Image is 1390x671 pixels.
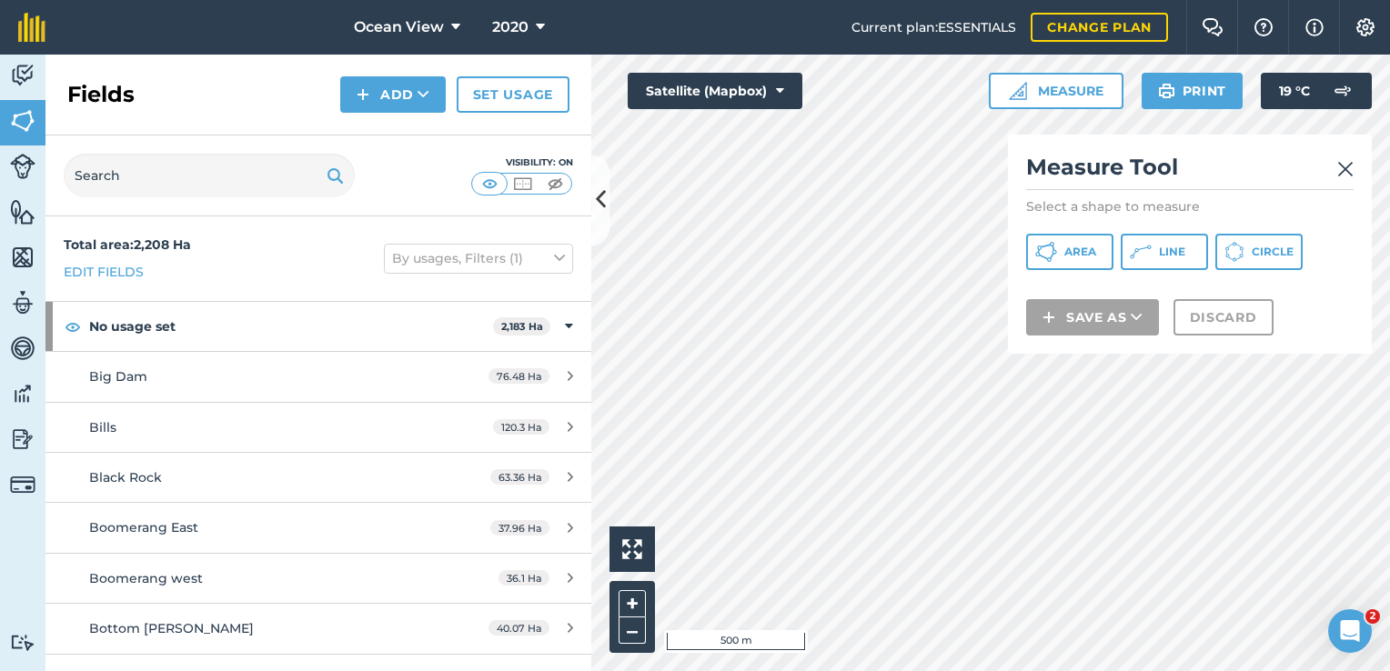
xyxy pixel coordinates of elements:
[499,570,549,586] span: 36.1 Ha
[64,262,144,282] a: Edit fields
[1121,234,1208,270] button: Line
[1328,609,1372,653] iframe: Intercom live chat
[89,620,254,636] span: Bottom [PERSON_NAME]
[492,16,529,38] span: 2020
[1279,73,1310,109] span: 19 ° C
[45,604,591,653] a: Bottom [PERSON_NAME]40.07 Ha
[489,620,549,636] span: 40.07 Ha
[10,335,35,362] img: svg+xml;base64,PD94bWwgdmVyc2lvbj0iMS4wIiBlbmNvZGluZz0idXRmLTgiPz4KPCEtLSBHZW5lcmF0b3I6IEFkb2JlIE...
[544,175,567,193] img: svg+xml;base64,PHN2ZyB4bWxucz0iaHR0cDovL3d3dy53My5vcmcvMjAwMC9zdmciIHdpZHRoPSI1MCIgaGVpZ2h0PSI0MC...
[45,503,591,552] a: Boomerang East37.96 Ha
[1252,245,1294,259] span: Circle
[354,16,444,38] span: Ocean View
[10,289,35,316] img: svg+xml;base64,PD94bWwgdmVyc2lvbj0iMS4wIiBlbmNvZGluZz0idXRmLTgiPz4KPCEtLSBHZW5lcmF0b3I6IEFkb2JlIE...
[989,73,1123,109] button: Measure
[45,403,591,452] a: Bills120.3 Ha
[619,617,646,644] button: –
[471,155,573,170] div: Visibility: On
[501,320,543,333] strong: 2,183 Ha
[45,453,591,502] a: Black Rock63.36 Ha
[89,368,147,385] span: Big Dam
[1325,73,1361,109] img: svg+xml;base64,PD94bWwgdmVyc2lvbj0iMS4wIiBlbmNvZGluZz0idXRmLTgiPz4KPCEtLSBHZW5lcmF0b3I6IEFkb2JlIE...
[89,302,493,351] strong: No usage set
[45,554,591,603] a: Boomerang west36.1 Ha
[357,84,369,105] img: svg+xml;base64,PHN2ZyB4bWxucz0iaHR0cDovL3d3dy53My5vcmcvMjAwMC9zdmciIHdpZHRoPSIxNCIgaGVpZ2h0PSIyNC...
[10,62,35,89] img: svg+xml;base64,PD94bWwgdmVyc2lvbj0iMS4wIiBlbmNvZGluZz0idXRmLTgiPz4KPCEtLSBHZW5lcmF0b3I6IEFkb2JlIE...
[619,590,646,617] button: +
[1026,153,1354,190] h2: Measure Tool
[1031,13,1168,42] a: Change plan
[45,352,591,401] a: Big Dam76.48 Ha
[1202,18,1224,36] img: Two speech bubbles overlapping with the left bubble in the forefront
[10,472,35,497] img: svg+xml;base64,PD94bWwgdmVyc2lvbj0iMS4wIiBlbmNvZGluZz0idXRmLTgiPz4KPCEtLSBHZW5lcmF0b3I6IEFkb2JlIE...
[851,17,1016,37] span: Current plan : ESSENTIALS
[511,175,534,193] img: svg+xml;base64,PHN2ZyB4bWxucz0iaHR0cDovL3d3dy53My5vcmcvMjAwMC9zdmciIHdpZHRoPSI1MCIgaGVpZ2h0PSI0MC...
[1009,82,1027,100] img: Ruler icon
[1173,299,1274,335] button: Discard
[10,154,35,179] img: svg+xml;base64,PD94bWwgdmVyc2lvbj0iMS4wIiBlbmNvZGluZz0idXRmLTgiPz4KPCEtLSBHZW5lcmF0b3I6IEFkb2JlIE...
[1158,80,1175,102] img: svg+xml;base64,PHN2ZyB4bWxucz0iaHR0cDovL3d3dy53My5vcmcvMjAwMC9zdmciIHdpZHRoPSIxOSIgaGVpZ2h0PSIyNC...
[384,244,573,273] button: By usages, Filters (1)
[1365,609,1380,624] span: 2
[1261,73,1372,109] button: 19 °C
[1042,306,1055,328] img: svg+xml;base64,PHN2ZyB4bWxucz0iaHR0cDovL3d3dy53My5vcmcvMjAwMC9zdmciIHdpZHRoPSIxNCIgaGVpZ2h0PSIyNC...
[490,469,549,485] span: 63.36 Ha
[489,368,549,384] span: 76.48 Ha
[64,154,355,197] input: Search
[1337,158,1354,180] img: svg+xml;base64,PHN2ZyB4bWxucz0iaHR0cDovL3d3dy53My5vcmcvMjAwMC9zdmciIHdpZHRoPSIyMiIgaGVpZ2h0PSIzMC...
[1355,18,1376,36] img: A cog icon
[1026,197,1354,215] p: Select a shape to measure
[622,539,642,559] img: Four arrows, one pointing top left, one top right, one bottom right and the last bottom left
[1305,16,1324,38] img: svg+xml;base64,PHN2ZyB4bWxucz0iaHR0cDovL3d3dy53My5vcmcvMjAwMC9zdmciIHdpZHRoPSIxNyIgaGVpZ2h0PSIxNy...
[1026,234,1113,270] button: Area
[89,519,198,536] span: Boomerang East
[89,570,203,586] span: Boomerang west
[64,236,191,253] strong: Total area : 2,208 Ha
[327,165,344,186] img: svg+xml;base64,PHN2ZyB4bWxucz0iaHR0cDovL3d3dy53My5vcmcvMjAwMC9zdmciIHdpZHRoPSIxOSIgaGVpZ2h0PSIyNC...
[65,315,81,337] img: svg+xml;base64,PHN2ZyB4bWxucz0iaHR0cDovL3d3dy53My5vcmcvMjAwMC9zdmciIHdpZHRoPSIxOCIgaGVpZ2h0PSIyNC...
[1142,73,1244,109] button: Print
[628,73,802,109] button: Satellite (Mapbox)
[493,419,549,435] span: 120.3 Ha
[89,469,162,486] span: Black Rock
[89,419,116,436] span: Bills
[10,426,35,453] img: svg+xml;base64,PD94bWwgdmVyc2lvbj0iMS4wIiBlbmNvZGluZz0idXRmLTgiPz4KPCEtLSBHZW5lcmF0b3I6IEFkb2JlIE...
[340,76,446,113] button: Add
[10,380,35,407] img: svg+xml;base64,PD94bWwgdmVyc2lvbj0iMS4wIiBlbmNvZGluZz0idXRmLTgiPz4KPCEtLSBHZW5lcmF0b3I6IEFkb2JlIE...
[1159,245,1185,259] span: Line
[10,107,35,135] img: svg+xml;base64,PHN2ZyB4bWxucz0iaHR0cDovL3d3dy53My5vcmcvMjAwMC9zdmciIHdpZHRoPSI1NiIgaGVpZ2h0PSI2MC...
[67,80,135,109] h2: Fields
[10,244,35,271] img: svg+xml;base64,PHN2ZyB4bWxucz0iaHR0cDovL3d3dy53My5vcmcvMjAwMC9zdmciIHdpZHRoPSI1NiIgaGVpZ2h0PSI2MC...
[478,175,501,193] img: svg+xml;base64,PHN2ZyB4bWxucz0iaHR0cDovL3d3dy53My5vcmcvMjAwMC9zdmciIHdpZHRoPSI1MCIgaGVpZ2h0PSI0MC...
[1253,18,1274,36] img: A question mark icon
[1026,299,1159,335] button: Save as
[1064,245,1096,259] span: Area
[1215,234,1303,270] button: Circle
[10,634,35,651] img: svg+xml;base64,PD94bWwgdmVyc2lvbj0iMS4wIiBlbmNvZGluZz0idXRmLTgiPz4KPCEtLSBHZW5lcmF0b3I6IEFkb2JlIE...
[45,302,591,351] div: No usage set2,183 Ha
[10,198,35,225] img: svg+xml;base64,PHN2ZyB4bWxucz0iaHR0cDovL3d3dy53My5vcmcvMjAwMC9zdmciIHdpZHRoPSI1NiIgaGVpZ2h0PSI2MC...
[18,13,45,42] img: fieldmargin Logo
[457,76,569,113] a: Set usage
[490,520,549,536] span: 37.96 Ha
